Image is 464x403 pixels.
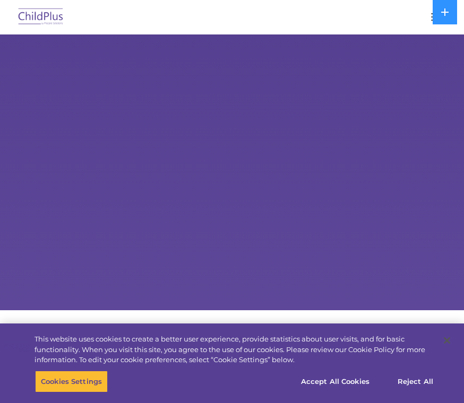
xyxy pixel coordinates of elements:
button: Close [435,329,459,352]
img: ChildPlus by Procare Solutions [16,5,66,30]
button: Accept All Cookies [295,370,375,392]
button: Cookies Settings [35,370,108,392]
div: This website uses cookies to create a better user experience, provide statistics about user visit... [35,334,432,365]
button: Reject All [382,370,449,392]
